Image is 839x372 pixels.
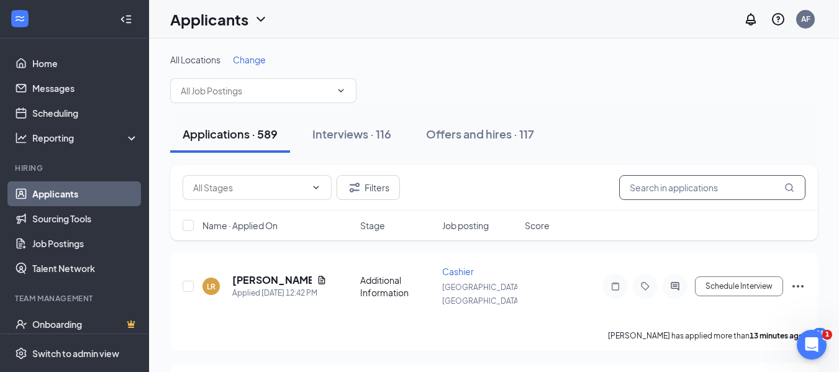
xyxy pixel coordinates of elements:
[525,219,550,232] span: Score
[15,132,27,144] svg: Analysis
[181,84,331,98] input: All Job Postings
[638,281,653,291] svg: Tag
[608,281,623,291] svg: Note
[32,206,138,231] a: Sourcing Tools
[813,328,827,338] div: 24
[193,181,306,194] input: All Stages
[170,9,248,30] h1: Applicants
[750,331,804,340] b: 13 minutes ago
[202,219,278,232] span: Name · Applied On
[120,13,132,25] svg: Collapse
[253,12,268,27] svg: ChevronDown
[32,256,138,281] a: Talent Network
[15,347,27,360] svg: Settings
[822,330,832,340] span: 1
[32,101,138,125] a: Scheduling
[207,281,215,292] div: LR
[32,51,138,76] a: Home
[347,180,362,195] svg: Filter
[442,266,474,277] span: Cashier
[797,330,827,360] iframe: Intercom live chat
[442,219,489,232] span: Job posting
[170,54,220,65] span: All Locations
[15,293,136,304] div: Team Management
[15,163,136,173] div: Hiring
[14,12,26,25] svg: WorkstreamLogo
[360,274,435,299] div: Additional Information
[771,12,786,27] svg: QuestionInfo
[608,330,805,341] p: [PERSON_NAME] has applied more than .
[668,281,683,291] svg: ActiveChat
[32,231,138,256] a: Job Postings
[442,283,523,306] span: [GEOGRAPHIC_DATA], [GEOGRAPHIC_DATA]
[695,276,783,296] button: Schedule Interview
[183,126,278,142] div: Applications · 589
[32,312,138,337] a: OnboardingCrown
[232,287,327,299] div: Applied [DATE] 12:42 PM
[317,275,327,285] svg: Document
[232,273,312,287] h5: [PERSON_NAME]
[312,126,391,142] div: Interviews · 116
[360,219,385,232] span: Stage
[32,132,139,144] div: Reporting
[337,175,400,200] button: Filter Filters
[233,54,266,65] span: Change
[791,279,805,294] svg: Ellipses
[32,181,138,206] a: Applicants
[426,126,534,142] div: Offers and hires · 117
[32,76,138,101] a: Messages
[743,12,758,27] svg: Notifications
[801,14,810,24] div: AF
[619,175,805,200] input: Search in applications
[784,183,794,193] svg: MagnifyingGlass
[336,86,346,96] svg: ChevronDown
[32,347,119,360] div: Switch to admin view
[311,183,321,193] svg: ChevronDown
